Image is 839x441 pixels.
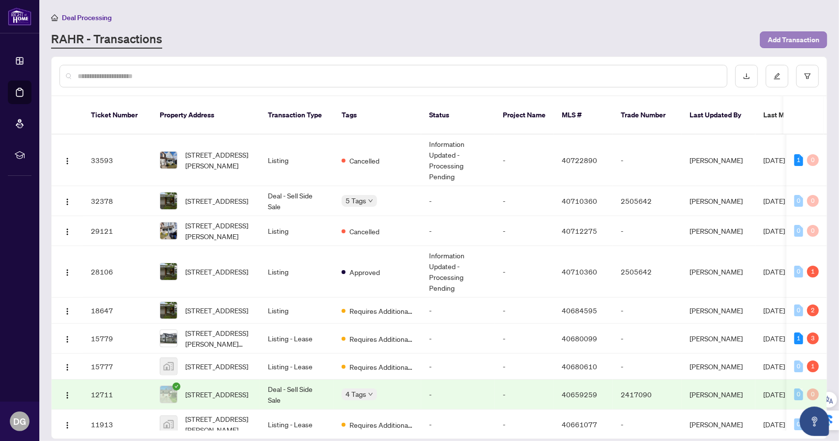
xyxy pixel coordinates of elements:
img: thumbnail-img [160,330,177,347]
div: 2 [807,304,819,316]
td: Information Updated - Processing Pending [421,246,495,298]
img: thumbnail-img [160,193,177,209]
td: Listing [260,246,334,298]
div: 0 [807,225,819,237]
span: check-circle [173,383,180,390]
th: Property Address [152,96,260,135]
td: [PERSON_NAME] [682,135,755,186]
div: 0 [807,154,819,166]
span: 40710360 [562,196,597,205]
img: thumbnail-img [160,152,177,168]
img: Logo [63,228,71,236]
span: filter [804,73,811,80]
th: Ticket Number [83,96,152,135]
div: 0 [807,388,819,400]
span: down [368,198,373,203]
td: - [495,324,554,354]
span: [DATE] [763,306,785,315]
button: Logo [59,223,75,239]
span: 5 Tags [346,195,366,206]
button: Logo [59,303,75,318]
span: home [51,14,58,21]
span: [DATE] [763,362,785,371]
span: DG [13,414,26,428]
span: 40659259 [562,390,597,399]
span: [DATE] [763,267,785,276]
img: thumbnail-img [160,302,177,319]
td: - [613,298,682,324]
th: Trade Number [613,96,682,135]
span: 40722890 [562,156,597,165]
img: Logo [63,421,71,429]
span: Cancelled [349,155,379,166]
button: download [735,65,758,87]
td: [PERSON_NAME] [682,186,755,216]
td: [PERSON_NAME] [682,354,755,380]
div: 0 [794,195,803,207]
td: [PERSON_NAME] [682,324,755,354]
div: 0 [794,388,803,400]
img: Logo [63,307,71,315]
img: Logo [63,269,71,276]
th: Status [421,96,495,135]
td: - [421,186,495,216]
span: [DATE] [763,390,785,399]
div: 0 [794,418,803,430]
td: Listing [260,135,334,186]
span: 40680099 [562,334,597,343]
td: Information Updated - Processing Pending [421,135,495,186]
img: Logo [63,157,71,165]
td: Deal - Sell Side Sale [260,380,334,410]
th: MLS # [554,96,613,135]
button: Logo [59,386,75,402]
img: thumbnail-img [160,386,177,403]
div: 0 [794,304,803,316]
td: - [495,298,554,324]
span: Cancelled [349,226,379,237]
td: 29121 [83,216,152,246]
td: 15777 [83,354,152,380]
span: [STREET_ADDRESS][PERSON_NAME][PERSON_NAME] [185,328,252,349]
span: [DATE] [763,156,785,165]
span: [STREET_ADDRESS] [185,266,248,277]
div: 0 [807,195,819,207]
td: [PERSON_NAME] [682,216,755,246]
span: Add Transaction [768,32,819,48]
button: Logo [59,264,75,279]
span: 40684595 [562,306,597,315]
td: - [613,135,682,186]
td: 2417090 [613,380,682,410]
td: 2505642 [613,186,682,216]
span: Requires Additional Docs [349,333,413,344]
div: 0 [794,225,803,237]
span: Approved [349,267,380,277]
td: Listing [260,298,334,324]
div: 0 [794,360,803,372]
span: [STREET_ADDRESS] [185,361,248,372]
span: 40710360 [562,267,597,276]
img: Logo [63,198,71,206]
td: - [495,354,554,380]
span: Requires Additional Docs [349,305,413,316]
td: - [495,135,554,186]
td: 12711 [83,380,152,410]
span: 40680610 [562,362,597,371]
div: 1 [807,360,819,372]
td: 28106 [83,246,152,298]
td: 2505642 [613,246,682,298]
span: [STREET_ADDRESS] [185,305,248,316]
button: Add Transaction [760,31,827,48]
img: thumbnail-img [160,222,177,239]
td: 32378 [83,186,152,216]
img: Logo [63,335,71,343]
img: logo [8,7,31,26]
span: [STREET_ADDRESS] [185,195,248,206]
span: download [743,73,750,80]
td: 33593 [83,135,152,186]
td: - [495,216,554,246]
th: Transaction Type [260,96,334,135]
th: Project Name [495,96,554,135]
button: Logo [59,152,75,168]
span: [STREET_ADDRESS] [185,389,248,400]
td: 15779 [83,324,152,354]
